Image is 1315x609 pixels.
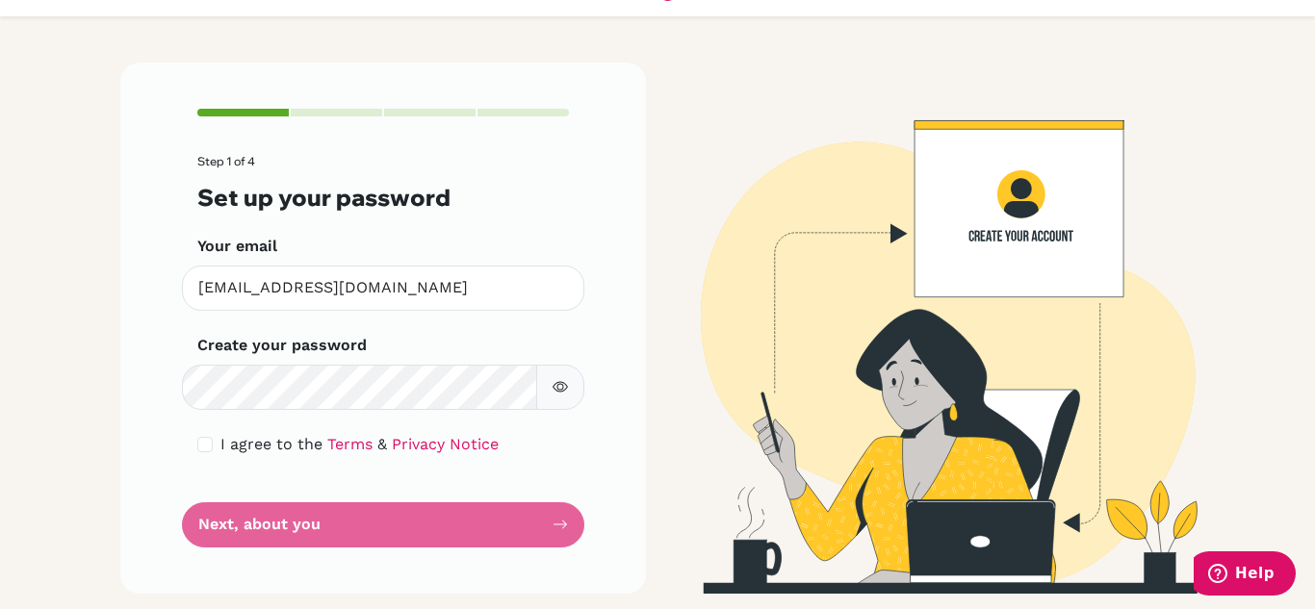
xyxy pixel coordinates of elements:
[220,435,322,453] span: I agree to the
[377,435,387,453] span: &
[197,235,277,258] label: Your email
[182,266,584,311] input: Insert your email*
[197,334,367,357] label: Create your password
[197,154,255,168] span: Step 1 of 4
[197,184,569,212] h3: Set up your password
[392,435,499,453] a: Privacy Notice
[327,435,373,453] a: Terms
[1194,551,1296,599] iframe: Opens a widget where you can find more information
